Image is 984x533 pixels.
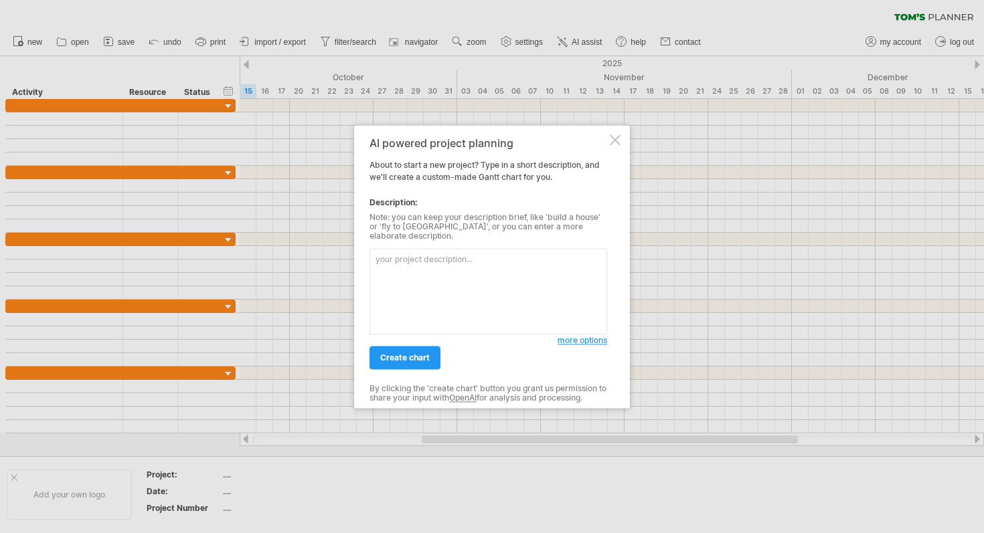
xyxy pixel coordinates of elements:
div: About to start a new project? Type in a short description, and we'll create a custom-made Gantt c... [370,137,607,396]
div: Note: you can keep your description brief, like 'build a house' or 'fly to [GEOGRAPHIC_DATA]', or... [370,213,607,241]
div: AI powered project planning [370,137,607,149]
span: more options [558,335,607,345]
div: Description: [370,197,607,209]
a: create chart [370,346,440,369]
span: create chart [380,352,430,362]
a: more options [558,334,607,346]
div: By clicking the 'create chart' button you grant us permission to share your input with for analys... [370,384,607,403]
a: OpenAI [449,393,477,403]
